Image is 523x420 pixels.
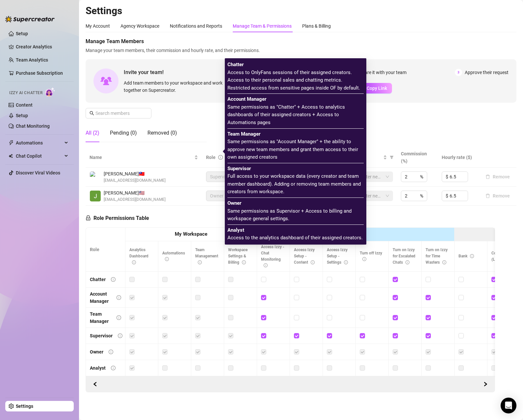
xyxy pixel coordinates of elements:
[455,69,462,76] span: 3
[45,87,55,97] img: AI Chatter
[86,228,125,272] th: Role
[162,251,185,262] span: Automations
[16,404,33,409] a: Settings
[227,227,244,233] b: Analyst
[218,155,223,160] span: info-circle
[359,69,406,76] span: Share it with your team
[483,173,512,181] button: Remove
[90,191,101,201] img: Jessica
[483,192,512,200] button: Remove
[95,110,142,117] input: Search members
[354,83,392,93] button: Copy Link
[227,226,364,242] span: Access to the analytics dashboard of their assigned creators.
[302,22,331,30] div: Plans & Billing
[104,189,166,197] span: [PERSON_NAME] 🇺🇸
[16,57,48,63] a: Team Analytics
[227,96,266,102] b: Account Manager
[227,166,251,171] b: Supervisor
[16,113,28,118] a: Setup
[16,102,33,108] a: Content
[227,61,364,92] span: Access to OnlyFans sessions of their assigned creators. Access to their personal sales and chatti...
[362,257,366,261] span: info-circle
[206,155,216,160] span: Role
[227,165,364,196] span: Full access to your workspace data (every creator and team member dashboard). Adding or removing ...
[104,197,166,203] span: [EMAIL_ADDRESS][DOMAIN_NAME]
[227,131,260,137] b: Team Manager
[86,214,149,222] h5: Role Permissions Table
[227,95,364,126] span: Same permissions as "Chatter" + Access to analytics dashboards of their assigned creators + Acces...
[104,177,166,184] span: [EMAIL_ADDRESS][DOMAIN_NAME]
[242,260,246,264] span: info-circle
[90,364,106,372] div: Analyst
[86,5,516,17] h2: Settings
[110,129,137,137] div: Pending (0)
[16,31,28,36] a: Setup
[470,254,474,258] span: info-circle
[90,379,100,389] button: Scroll Forward
[90,348,103,355] div: Owner
[397,147,438,168] th: Commission (%)
[483,382,488,386] span: right
[90,111,94,116] span: search
[501,398,516,413] div: Open Intercom Messenger
[367,86,387,91] span: Copy Link
[16,138,63,148] span: Automations
[311,260,315,264] span: info-circle
[16,170,60,175] a: Discover Viral Videos
[261,245,284,268] span: Access Izzy - Chat Monitoring
[111,277,116,282] span: info-circle
[90,310,111,325] div: Team Manager
[120,22,159,30] div: Agency Workspace
[388,152,395,162] span: filter
[195,248,218,265] span: Team Management
[228,248,248,265] span: Workspace Settings & Billing
[390,155,394,159] span: filter
[9,140,14,145] span: thunderbolt
[175,231,207,237] strong: My Workspace
[118,333,122,338] span: info-circle
[90,276,106,283] div: Chatter
[16,123,50,129] a: Chat Monitoring
[90,332,113,339] div: Supervisor
[442,260,446,264] span: info-circle
[210,172,255,182] span: Supervisor
[104,170,166,177] span: [PERSON_NAME] 🇹🇼
[86,22,110,30] div: My Account
[227,199,364,223] span: Same permissions as Supervisor + Access to billing and workspace general settings.
[294,248,315,265] span: Access Izzy Setup - Content
[124,68,231,76] span: Invite your team!
[198,260,202,264] span: info-circle
[93,382,97,386] span: left
[9,154,13,158] img: Chat Copilot
[90,154,193,161] span: Name
[86,215,91,221] span: lock
[327,248,348,265] span: Access Izzy Setup - Settings
[147,129,177,137] div: Removed (0)
[210,191,255,201] span: Owner
[480,379,491,389] button: Scroll Backward
[233,22,292,30] div: Manage Team & Permissions
[86,129,99,137] div: All (2)
[264,263,268,267] span: info-circle
[117,315,121,320] span: info-circle
[109,350,113,354] span: info-circle
[124,79,228,94] span: Add team members to your workspace and work together on Supercreator.
[170,22,222,30] div: Notifications and Reports
[491,251,511,262] span: Collections (Lists)
[360,251,382,262] span: Turn off Izzy
[165,257,169,261] span: info-circle
[227,62,244,67] b: Chatter
[86,47,516,54] span: Manage your team members, their commission and hourly rate, and their permissions.
[90,290,111,305] div: Account Manager
[438,147,479,168] th: Hourly rate ($)
[117,295,121,300] span: info-circle
[111,366,116,370] span: info-circle
[458,254,474,258] span: Bank
[86,147,202,168] th: Name
[405,260,409,264] span: info-circle
[465,69,509,76] span: Approve their request
[132,260,136,264] span: info-circle
[393,248,415,265] span: Turn on Izzy for Escalated Chats
[16,151,63,161] span: Chat Copilot
[227,130,364,161] span: Same permissions as "Account Manager" + the ability to approve new team members and grant them ac...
